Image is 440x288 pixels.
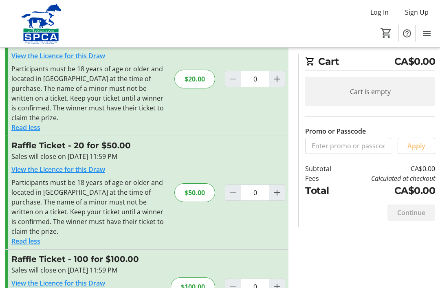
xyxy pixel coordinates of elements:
div: Sales will close on [DATE] 11:59 PM [11,265,161,275]
button: Apply [398,138,435,154]
input: Enter promo or passcode [305,138,391,154]
h2: Cart [305,54,435,70]
td: Calculated at checkout [343,174,435,183]
h3: Raffle Ticket - 100 for $100.00 [11,253,161,265]
td: CA$0.00 [343,183,435,198]
td: CA$0.00 [343,164,435,174]
button: Increment by one [269,185,285,200]
div: $20.00 [174,70,215,88]
button: Cart [379,26,394,40]
a: View the Licence for this Draw [11,51,105,60]
span: Apply [407,141,425,151]
button: Increment by one [269,71,285,87]
button: Sign Up [398,6,435,19]
div: $50.00 [174,183,215,202]
div: Sales will close on [DATE] 11:59 PM [11,152,165,161]
a: View the Licence for this Draw [11,165,105,174]
button: Read less [11,236,40,246]
img: Alberta SPCA's Logo [5,3,77,44]
div: Participants must be 18 years of age or older and located in [GEOGRAPHIC_DATA] at the time of pur... [11,64,165,123]
input: Raffle Ticket Quantity [241,185,269,201]
a: View the Licence for this Draw [11,279,105,288]
button: Read less [11,123,40,132]
input: Raffle Ticket Quantity [241,71,269,87]
label: Promo or Passcode [305,126,366,136]
td: Fees [305,174,343,183]
span: CA$0.00 [394,54,436,68]
div: Cart is empty [305,77,435,106]
button: Menu [419,25,435,42]
button: Help [399,25,415,42]
div: Participants must be 18 years of age or older and located in [GEOGRAPHIC_DATA] at the time of pur... [11,178,165,236]
h3: Raffle Ticket - 20 for $50.00 [11,139,165,152]
span: Log In [370,7,389,17]
td: Subtotal [305,164,343,174]
span: Sign Up [405,7,429,17]
button: Log In [364,6,395,19]
td: Total [305,183,343,198]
